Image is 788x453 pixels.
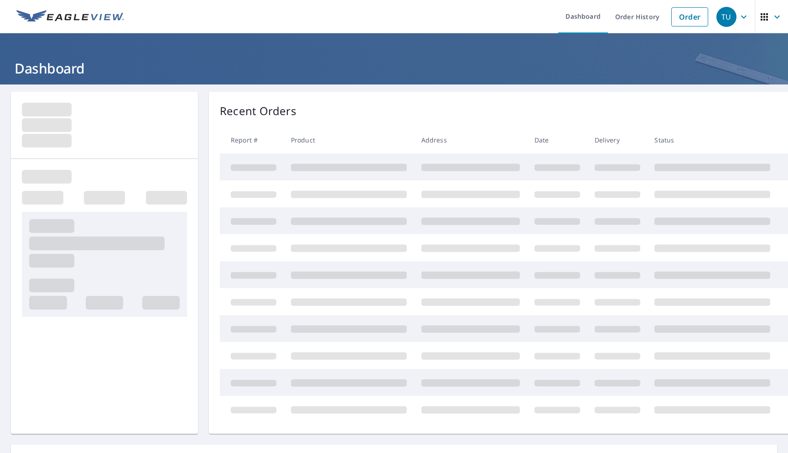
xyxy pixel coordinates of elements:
[527,126,587,153] th: Date
[587,126,648,153] th: Delivery
[11,59,777,78] h1: Dashboard
[16,10,124,24] img: EV Logo
[716,7,736,27] div: TU
[414,126,527,153] th: Address
[284,126,414,153] th: Product
[220,126,284,153] th: Report #
[220,103,296,119] p: Recent Orders
[647,126,778,153] th: Status
[671,7,708,26] a: Order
